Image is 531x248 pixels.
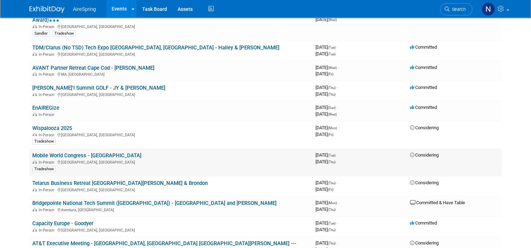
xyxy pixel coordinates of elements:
img: In-Person Event [33,112,37,116]
span: Considering [410,152,439,158]
span: [DATE] [316,125,339,130]
span: Considering [410,125,439,130]
span: Considering [410,180,439,185]
span: (Fri) [328,72,333,76]
span: [DATE] [316,207,336,212]
img: Natalie Pyron [482,2,495,16]
span: [DATE] [316,105,338,110]
div: [GEOGRAPHIC_DATA], [GEOGRAPHIC_DATA] [32,51,310,57]
span: (Thu) [328,92,336,96]
span: [DATE] [316,71,333,76]
img: In-Person Event [33,92,37,96]
span: (Sun) [328,106,336,110]
span: (Mon) [328,201,337,205]
span: (Thu) [328,86,336,90]
span: Search [450,7,466,12]
span: [DATE] [316,44,338,50]
span: - [337,152,338,158]
span: (Thu) [328,208,336,212]
span: In-Person [39,92,57,97]
a: Wispalooza 2025 [32,125,72,131]
span: - [338,200,339,205]
span: - [338,125,339,130]
img: In-Person Event [33,160,37,164]
img: In-Person Event [33,52,37,56]
span: - [337,85,338,90]
span: In-Person [39,160,57,165]
span: Committed [410,220,437,226]
div: MA, [GEOGRAPHIC_DATA] [32,71,310,77]
span: [DATE] [316,227,336,232]
span: In-Person [39,52,57,57]
span: (Wed) [328,112,337,116]
div: Aventura, [GEOGRAPHIC_DATA] [32,207,310,212]
span: In-Person [39,228,57,233]
img: In-Person Event [33,72,37,76]
div: [GEOGRAPHIC_DATA], [GEOGRAPHIC_DATA] [32,187,310,192]
span: Considering [410,240,439,246]
div: Sandler [32,30,50,37]
img: In-Person Event [33,133,37,136]
span: (Thu) [328,160,336,164]
a: Search [440,3,472,15]
span: - [338,65,339,70]
img: In-Person Event [33,228,37,232]
span: [DATE] [316,65,339,70]
div: [GEOGRAPHIC_DATA], [GEOGRAPHIC_DATA] [32,132,310,137]
span: (Fri) [328,133,333,137]
span: - [337,180,338,185]
span: [DATE] [316,85,338,90]
span: [DATE] [316,17,337,22]
span: In-Person [39,133,57,137]
span: In-Person [39,25,57,29]
span: (Tue) [328,221,336,225]
img: In-Person Event [33,188,37,191]
div: Tradeshow [32,166,56,172]
a: Capacity Europe - Goodyer [32,220,93,227]
span: [DATE] [316,111,337,117]
span: - [337,44,338,50]
span: Committed [410,65,437,70]
span: [DATE] [316,152,338,158]
span: Committed [410,85,437,90]
a: Bridgepointe National Tech Summit ([GEOGRAPHIC_DATA]) - [GEOGRAPHIC_DATA] and [PERSON_NAME] [32,200,277,206]
span: (Fri) [328,188,333,192]
a: TDM/Clarus (No TSD) Tech Expo [GEOGRAPHIC_DATA], [GEOGRAPHIC_DATA] - Hailey & [PERSON_NAME] [32,44,279,51]
span: [DATE] [316,159,336,164]
a: [PERSON_NAME]'l Summit GOLF - JY & [PERSON_NAME] [32,85,165,91]
span: Committed [410,105,437,110]
span: [DATE] [316,180,338,185]
a: Telarus Business Retreat [GEOGRAPHIC_DATA][PERSON_NAME] & Brondon [32,180,208,186]
img: In-Person Event [33,208,37,211]
a: Mobile World Congress - [GEOGRAPHIC_DATA] [32,152,141,159]
span: [DATE] [316,200,339,205]
span: AireSpring [73,6,96,12]
span: Committed & Have Table [410,200,465,205]
a: AVANT Partner Retreat Cape Cod - [PERSON_NAME] [32,65,154,71]
span: [DATE] [316,187,333,192]
div: [GEOGRAPHIC_DATA], [GEOGRAPHIC_DATA] [32,159,310,165]
span: [DATE] [316,220,338,226]
span: (Tue) [328,52,336,56]
span: In-Person [39,208,57,212]
img: In-Person Event [33,25,37,28]
span: In-Person [39,188,57,192]
span: (Mon) [328,126,337,130]
span: [DATE] [316,132,333,137]
span: (Tue) [328,46,336,49]
span: Committed [410,44,437,50]
img: ExhibitDay [29,6,65,13]
span: In-Person [39,112,57,117]
span: (Thu) [328,228,336,232]
span: [DATE] [316,240,338,246]
span: (Wed) [328,18,337,22]
span: [DATE] [316,91,336,97]
div: [GEOGRAPHIC_DATA], [GEOGRAPHIC_DATA] [32,23,310,29]
div: [GEOGRAPHIC_DATA], [GEOGRAPHIC_DATA] [32,227,310,233]
span: (Tue) [328,153,336,157]
span: - [337,220,338,226]
span: - [337,240,338,246]
span: (Thu) [328,241,336,245]
div: Tradeshow [52,30,76,37]
span: (Thu) [328,181,336,185]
